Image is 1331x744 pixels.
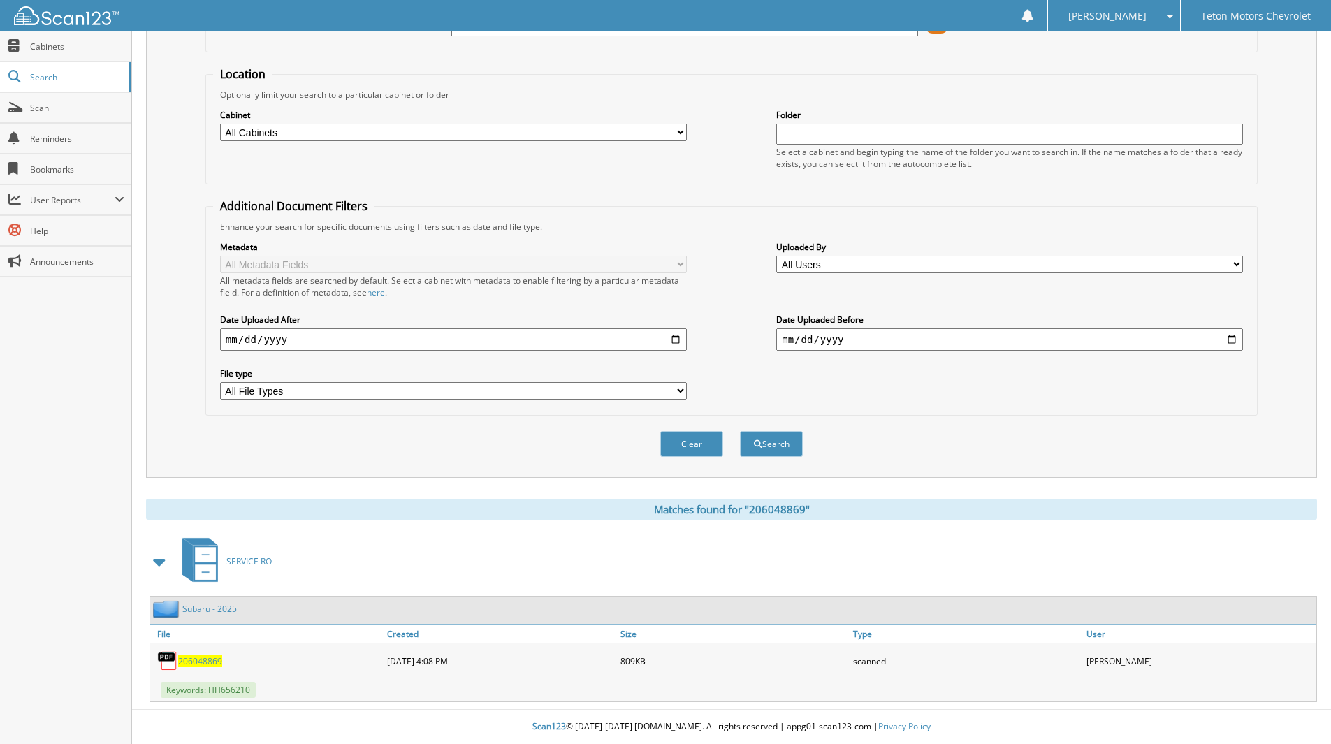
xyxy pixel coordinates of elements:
span: Bookmarks [30,163,124,175]
a: SERVICE RO [174,534,272,589]
div: Select a cabinet and begin typing the name of the folder you want to search in. If the name match... [776,146,1243,170]
span: Keywords: HH656210 [161,682,256,698]
label: Metadata [220,241,687,253]
button: Clear [660,431,723,457]
iframe: Chat Widget [1261,677,1331,744]
label: Date Uploaded Before [776,314,1243,326]
a: User [1083,625,1316,643]
div: Matches found for "206048869" [146,499,1317,520]
img: scan123-logo-white.svg [14,6,119,25]
a: Subaru - 2025 [182,603,237,615]
label: Uploaded By [776,241,1243,253]
span: Teton Motors Chevrolet [1201,12,1311,20]
legend: Location [213,66,272,82]
div: Enhance your search for specific documents using filters such as date and file type. [213,221,1250,233]
div: © [DATE]-[DATE] [DOMAIN_NAME]. All rights reserved | appg01-scan123-com | [132,710,1331,744]
img: PDF.png [157,650,178,671]
span: SERVICE RO [226,555,272,567]
div: [PERSON_NAME] [1083,647,1316,675]
span: Reminders [30,133,124,145]
div: All metadata fields are searched by default. Select a cabinet with metadata to enable filtering b... [220,275,687,298]
span: User Reports [30,194,115,206]
a: here [367,286,385,298]
label: Date Uploaded After [220,314,687,326]
a: Created [384,625,617,643]
label: Folder [776,109,1243,121]
span: Cabinets [30,41,124,52]
span: [PERSON_NAME] [1068,12,1147,20]
a: 206048869 [178,655,222,667]
div: Optionally limit your search to a particular cabinet or folder [213,89,1250,101]
label: Cabinet [220,109,687,121]
a: Privacy Policy [878,720,931,732]
span: Announcements [30,256,124,268]
input: end [776,328,1243,351]
legend: Additional Document Filters [213,198,374,214]
div: 809KB [617,647,850,675]
div: scanned [850,647,1083,675]
span: Scan123 [532,720,566,732]
button: Search [740,431,803,457]
div: [DATE] 4:08 PM [384,647,617,675]
a: Size [617,625,850,643]
a: File [150,625,384,643]
input: start [220,328,687,351]
a: Type [850,625,1083,643]
span: Search [30,71,122,83]
span: Help [30,225,124,237]
label: File type [220,367,687,379]
span: Scan [30,102,124,114]
img: folder2.png [153,600,182,618]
